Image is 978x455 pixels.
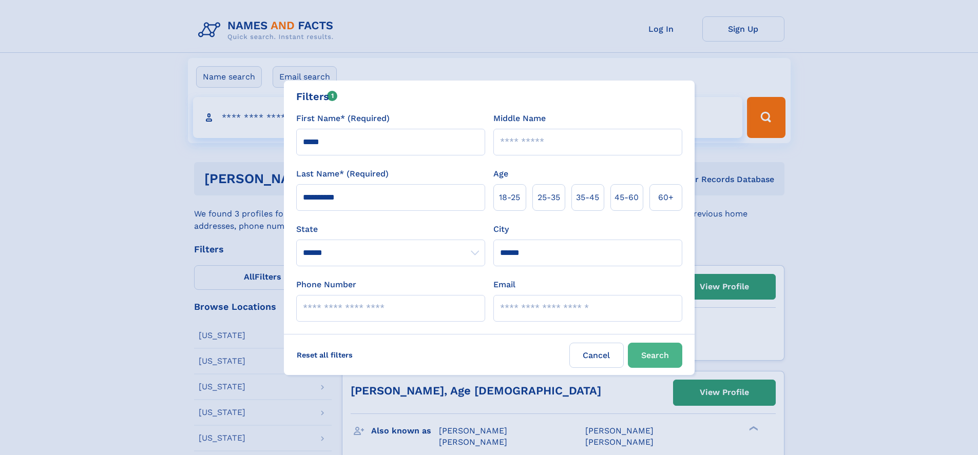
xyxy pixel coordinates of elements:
label: Last Name* (Required) [296,168,389,180]
label: State [296,223,485,235]
label: Phone Number [296,279,356,291]
label: City [493,223,509,235]
label: Reset all filters [290,343,359,367]
label: Email [493,279,515,291]
span: 35‑45 [576,191,599,204]
span: 60+ [658,191,674,204]
span: 45‑60 [615,191,639,204]
span: 25‑35 [538,191,560,204]
span: 18‑25 [499,191,520,204]
button: Search [628,343,682,368]
label: First Name* (Required) [296,112,390,125]
label: Cancel [569,343,624,368]
label: Age [493,168,508,180]
label: Middle Name [493,112,546,125]
div: Filters [296,89,338,104]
